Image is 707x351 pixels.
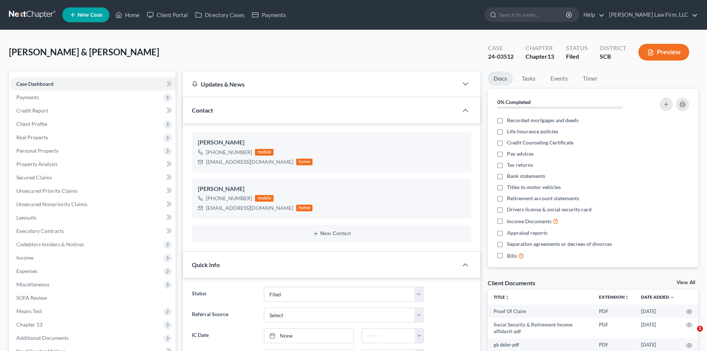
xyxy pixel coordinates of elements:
[682,326,700,344] iframe: Intercom live chat
[494,294,510,300] a: Titleunfold_more
[507,139,573,146] span: Credit Counseling Certificate
[16,94,39,100] span: Payments
[600,52,626,61] div: SCB
[507,252,517,260] span: Bills
[488,279,535,287] div: Client Documents
[670,295,674,300] i: expand_more
[198,185,465,194] div: [PERSON_NAME]
[9,46,159,57] span: [PERSON_NAME] & [PERSON_NAME]
[16,214,36,221] span: Lawsuits
[206,195,252,202] div: [PHONE_NUMBER]
[507,183,561,191] span: Titles to motor vehicles
[507,172,545,180] span: Bank statements
[507,161,533,169] span: Tax returns
[16,281,49,287] span: Miscellaneous
[192,80,449,88] div: Updates & News
[188,308,260,322] label: Referral Source
[10,104,176,117] a: Credit Report
[505,295,510,300] i: unfold_more
[10,224,176,238] a: Executory Contracts
[206,204,293,212] div: [EMAIL_ADDRESS][DOMAIN_NAME]
[198,231,465,237] button: New Contact
[112,8,143,22] a: Home
[507,117,579,124] span: Recorded mortgages and deeds
[16,201,87,207] span: Unsecured Nonpriority Claims
[16,295,47,301] span: SOFA Review
[600,44,626,52] div: District
[10,171,176,184] a: Secured Claims
[507,218,551,225] span: Income Documents
[547,53,554,60] span: 13
[566,44,588,52] div: Status
[499,8,567,22] input: Search by name...
[516,71,541,86] a: Tasks
[206,149,252,156] div: [PHONE_NUMBER]
[264,329,354,343] a: None
[16,228,64,234] span: Executory Contracts
[488,44,514,52] div: Case
[10,291,176,305] a: SOFA Review
[605,8,698,22] a: [PERSON_NAME] Law Firm, LLC
[16,321,42,328] span: Chapter 13
[488,318,593,338] td: Social Security & Retirement Income affidavit-pdf
[507,206,592,213] span: Drivers license & social security card
[192,261,220,268] span: Quick Info
[16,161,58,167] span: Property Analysis
[16,174,52,181] span: Secured Claims
[488,52,514,61] div: 24-03512
[188,328,260,343] label: IC Date
[641,294,674,300] a: Date Added expand_more
[10,157,176,171] a: Property Analysis
[635,305,680,318] td: [DATE]
[599,294,629,300] a: Extensionunfold_more
[188,287,260,302] label: Status
[296,205,312,211] div: home
[507,195,579,202] span: Retirement account statements
[16,308,42,314] span: Means Test
[580,8,605,22] a: Help
[16,107,48,114] span: Credit Report
[16,147,59,154] span: Personal Property
[16,268,37,274] span: Expenses
[526,44,554,52] div: Chapter
[10,77,176,91] a: Case Dashboard
[16,121,47,127] span: Client Profile
[497,99,531,105] strong: 0% Completed
[507,240,612,248] span: Separation agreements or decrees of divorces
[638,44,689,61] button: Preview
[593,305,635,318] td: PDF
[507,229,547,237] span: Appraisal reports
[143,8,192,22] a: Client Portal
[198,138,465,147] div: [PERSON_NAME]
[255,149,274,156] div: mobile
[526,52,554,61] div: Chapter
[566,52,588,61] div: Filed
[488,305,593,318] td: Proof Of Claim
[507,150,534,157] span: Pay advices
[362,329,415,343] input: -- : --
[16,81,53,87] span: Case Dashboard
[192,107,213,114] span: Contact
[10,184,176,198] a: Unsecured Priority Claims
[10,211,176,224] a: Lawsuits
[697,326,703,332] span: 1
[677,280,695,285] a: View All
[16,241,84,247] span: Codebtors Insiders & Notices
[10,198,176,211] a: Unsecured Nonpriority Claims
[16,254,33,261] span: Income
[544,71,574,86] a: Events
[507,128,558,135] span: Life insurance policies
[296,159,312,165] div: home
[488,71,513,86] a: Docs
[577,71,603,86] a: Timer
[192,8,248,22] a: Directory Cases
[16,335,69,341] span: Additional Documents
[255,195,274,202] div: mobile
[78,12,102,18] span: New Case
[593,318,635,338] td: PDF
[635,318,680,338] td: [DATE]
[206,158,293,166] div: [EMAIL_ADDRESS][DOMAIN_NAME]
[16,134,48,140] span: Real Property
[625,295,629,300] i: unfold_more
[248,8,290,22] a: Payments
